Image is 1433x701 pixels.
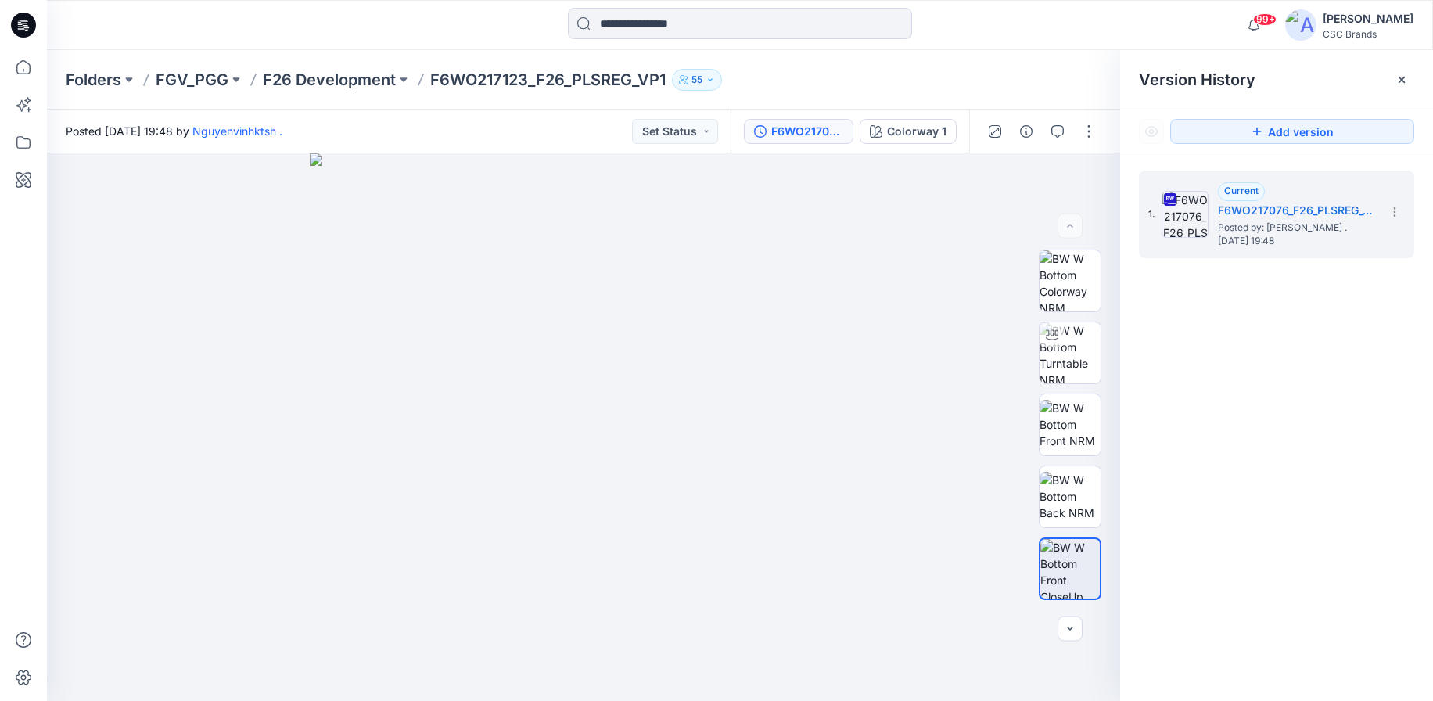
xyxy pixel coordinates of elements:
img: BW W Bottom Back NRM [1040,472,1101,521]
img: F6WO217076_F26_PLSREG_VP1 [1162,191,1209,238]
span: Posted [DATE] 19:48 by [66,123,282,139]
a: Folders [66,69,121,91]
div: CSC Brands [1323,28,1413,40]
button: F6WO217076_F26_PLSREG_VP1 [744,119,853,144]
button: Colorway 1 [860,119,957,144]
button: Show Hidden Versions [1139,119,1164,144]
span: 99+ [1253,13,1277,26]
button: Add version [1170,119,1414,144]
a: F26 Development [263,69,396,91]
span: [DATE] 19:48 [1218,235,1374,246]
img: eyJhbGciOiJIUzI1NiIsImtpZCI6IjAiLCJzbHQiOiJzZXMiLCJ0eXAiOiJKV1QifQ.eyJkYXRhIjp7InR5cGUiOiJzdG9yYW... [310,153,857,701]
p: 55 [691,71,702,88]
p: F6WO217123_F26_PLSREG_VP1 [430,69,666,91]
button: 55 [672,69,722,91]
img: BW W Bottom Colorway NRM [1040,250,1101,311]
h5: F6WO217076_F26_PLSREG_VP1 [1218,201,1374,220]
span: Version History [1139,70,1255,89]
button: Details [1014,119,1039,144]
a: FGV_PGG [156,69,228,91]
div: [PERSON_NAME] [1323,9,1413,28]
button: Close [1395,74,1408,86]
img: BW W Bottom Turntable NRM [1040,322,1101,383]
span: Current [1224,185,1259,196]
img: BW W Bottom Front NRM [1040,400,1101,449]
img: BW W Bottom Front CloseUp NRM [1040,539,1100,599]
span: Posted by: Nguyenvinhktsh . [1218,220,1374,235]
div: Colorway 1 [887,123,946,140]
div: F6WO217076_F26_PLSREG_VP1 [771,123,843,140]
a: Nguyenvinhktsh . [192,124,282,138]
span: 1. [1148,207,1155,221]
img: avatar [1285,9,1316,41]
